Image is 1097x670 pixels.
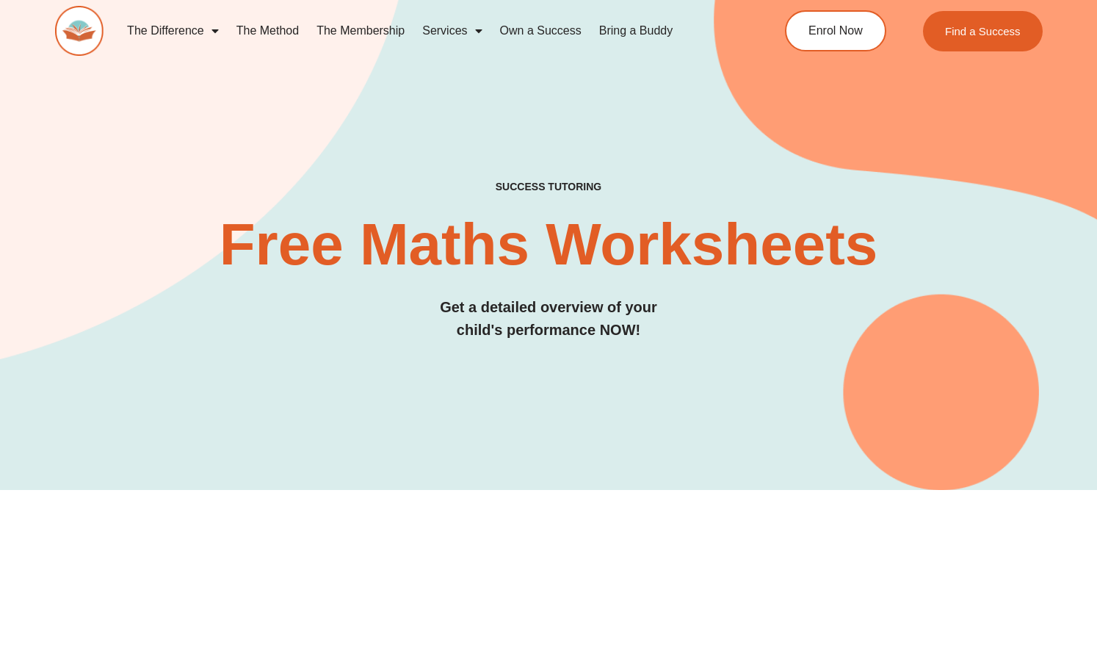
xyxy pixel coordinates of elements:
span: Enrol Now [808,25,863,37]
a: Services [413,14,490,48]
h3: Get a detailed overview of your child's performance NOW! [55,296,1043,342]
a: The Method [228,14,308,48]
a: Enrol Now [785,10,886,51]
a: Find a Success [923,11,1043,51]
a: The Membership [308,14,413,48]
h2: Free Maths Worksheets​ [55,215,1043,274]
a: Own a Success [491,14,590,48]
a: The Difference [118,14,228,48]
nav: Menu [118,14,728,48]
h4: SUCCESS TUTORING​ [55,181,1043,193]
span: Find a Success [945,26,1021,37]
a: Bring a Buddy [590,14,682,48]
